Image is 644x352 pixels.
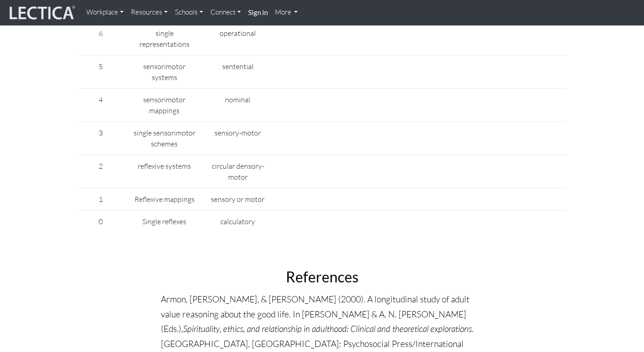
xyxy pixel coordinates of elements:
[204,22,271,55] td: operational
[125,188,204,210] td: Reflexive mappings
[125,155,204,188] td: reflexive systems
[77,88,125,121] td: 4
[125,88,204,121] td: sensorimotor mappings
[77,121,125,155] td: 3
[204,55,271,88] td: sentential
[77,210,125,232] td: 0
[204,210,271,232] td: calculatory
[204,188,271,210] td: sensory or motor
[204,155,271,188] td: circular densory-motor
[171,4,207,21] a: Schools
[161,269,484,285] h2: References
[77,55,125,88] td: 5
[245,4,271,22] a: Sign in
[125,210,204,232] td: Single reflexes
[7,4,75,21] img: lecticalive
[127,4,171,21] a: Resources
[204,88,271,121] td: nominal
[271,4,302,21] a: More
[248,8,268,16] strong: Sign in
[204,121,271,155] td: sensory-motor
[125,55,204,88] td: sensorimotor systems
[77,22,125,55] td: 6
[183,323,472,334] i: Spirituality, ethics, and relationship in adulthood: Clinical and theoretical explorations
[125,22,204,55] td: single representations
[83,4,127,21] a: Workplace
[77,188,125,210] td: 1
[77,155,125,188] td: 2
[207,4,245,21] a: Connect
[125,121,204,155] td: single sensorimotor schemes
